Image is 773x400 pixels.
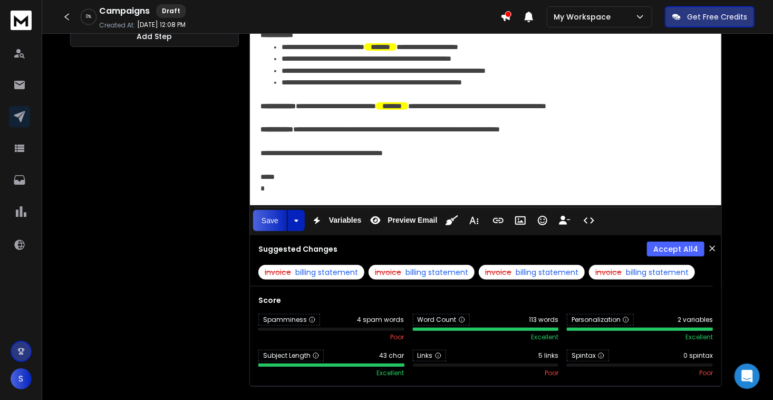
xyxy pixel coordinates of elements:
span: Spintax [567,350,609,361]
span: poor [545,369,558,377]
span: Variables [327,216,364,225]
span: Spamminess [258,314,320,326]
p: 0 % [86,14,91,20]
span: Word Count [413,314,470,326]
button: Insert Image (Ctrl+P) [510,210,530,231]
span: 4 spam words [357,316,404,324]
span: Subject Length [258,350,324,361]
span: billing statement [295,267,358,278]
p: Created At: [99,21,135,30]
button: Variables [307,210,364,231]
p: My Workspace [554,12,615,22]
button: Add Step [70,26,239,47]
span: 5 links [538,351,558,360]
span: 0 spintax [683,351,713,360]
button: Save [253,210,287,231]
span: invoice [265,267,291,278]
span: 2 variables [678,316,713,324]
button: S [11,368,32,389]
button: Emoticons [533,210,553,231]
h1: Campaigns [99,5,150,17]
button: Preview Email [365,210,439,231]
span: Preview Email [385,216,439,225]
div: Open Intercom Messenger [735,364,760,389]
span: 43 char [380,351,404,360]
span: Links [413,350,446,361]
p: [DATE] 12:08 PM [137,21,186,29]
span: poor [391,333,404,341]
span: 113 words [529,316,558,324]
span: Personalization [567,314,634,326]
h3: Suggested Changes [258,244,337,254]
span: excellent [531,333,558,341]
span: excellent [685,333,713,341]
div: Draft [156,4,186,18]
span: poor [699,369,713,377]
span: invoice [485,267,511,278]
span: invoice [375,267,401,278]
span: billing statement [405,267,468,278]
span: billing statement [626,267,689,278]
button: More Text [464,210,484,231]
img: logo [11,11,32,30]
p: Get Free Credits [687,12,747,22]
button: Accept All4 [647,242,704,256]
h3: Score [258,295,713,306]
span: billing statement [516,267,578,278]
span: invoice [595,267,622,278]
button: Get Free Credits [665,6,755,27]
span: excellent [377,369,404,377]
